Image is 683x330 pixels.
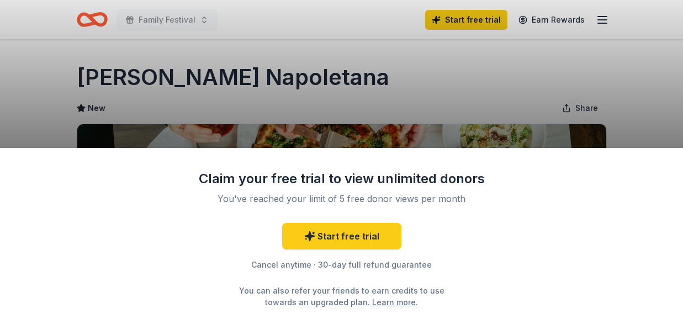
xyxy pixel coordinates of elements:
[198,258,485,272] div: Cancel anytime · 30-day full refund guarantee
[198,170,485,188] div: Claim your free trial to view unlimited donors
[282,223,401,249] a: Start free trial
[211,192,472,205] div: You've reached your limit of 5 free donor views per month
[372,296,416,308] a: Learn more
[229,285,454,308] div: You can also refer your friends to earn credits to use towards an upgraded plan. .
